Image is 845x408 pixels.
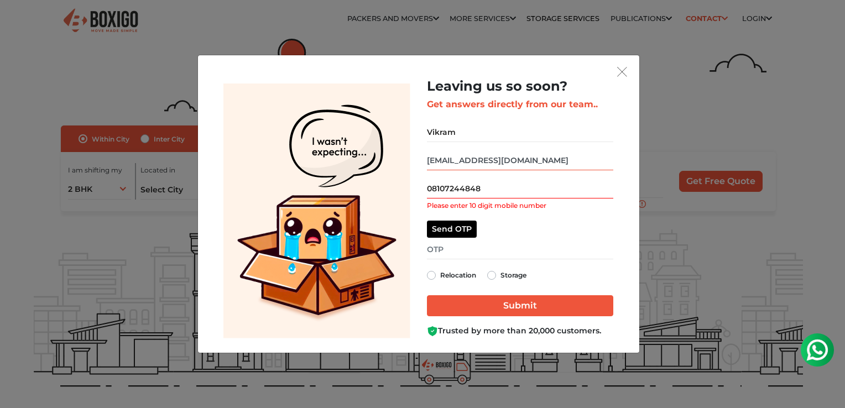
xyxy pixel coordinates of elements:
[440,269,476,282] label: Relocation
[427,79,613,95] h2: Leaving us so soon?
[427,326,438,337] img: Boxigo Customer Shield
[427,201,546,211] label: Please enter 10 digit mobile number
[617,67,627,77] img: exit
[427,151,613,170] input: Mail Id
[427,99,613,109] h3: Get answers directly from our team..
[427,295,613,316] input: Submit
[500,269,526,282] label: Storage
[427,240,613,259] input: OTP
[11,11,33,33] img: whatsapp-icon.svg
[427,179,613,198] input: Mobile No
[427,325,613,337] div: Trusted by more than 20,000 customers.
[427,221,477,238] button: Send OTP
[427,123,613,142] input: Your Name
[223,83,410,338] img: Lead Welcome Image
